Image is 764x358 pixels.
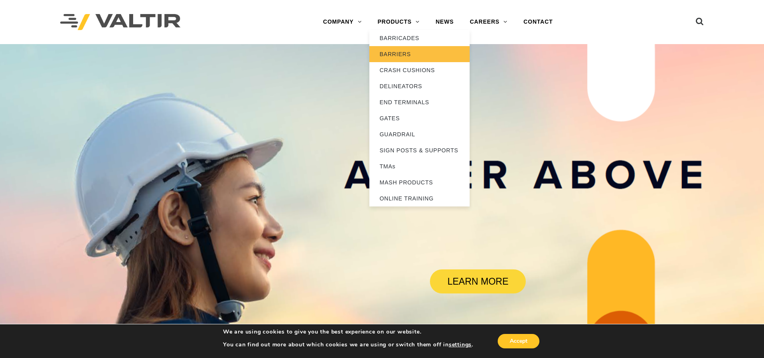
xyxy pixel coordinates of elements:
[369,158,470,174] a: TMAs
[369,94,470,110] a: END TERMINALS
[60,14,180,30] img: Valtir
[462,14,515,30] a: CAREERS
[369,78,470,94] a: DELINEATORS
[515,14,561,30] a: CONTACT
[449,341,472,348] button: settings
[369,110,470,126] a: GATES
[369,46,470,62] a: BARRIERS
[498,334,539,348] button: Accept
[369,174,470,190] a: MASH PRODUCTS
[428,14,462,30] a: NEWS
[430,269,526,293] a: LEARN MORE
[369,30,470,46] a: BARRICADES
[223,341,473,348] p: You can find out more about which cookies we are using or switch them off in .
[369,62,470,78] a: CRASH CUSHIONS
[369,14,428,30] a: PRODUCTS
[369,142,470,158] a: SIGN POSTS & SUPPORTS
[369,126,470,142] a: GUARDRAIL
[315,14,369,30] a: COMPANY
[369,190,470,206] a: ONLINE TRAINING
[223,328,473,336] p: We are using cookies to give you the best experience on our website.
